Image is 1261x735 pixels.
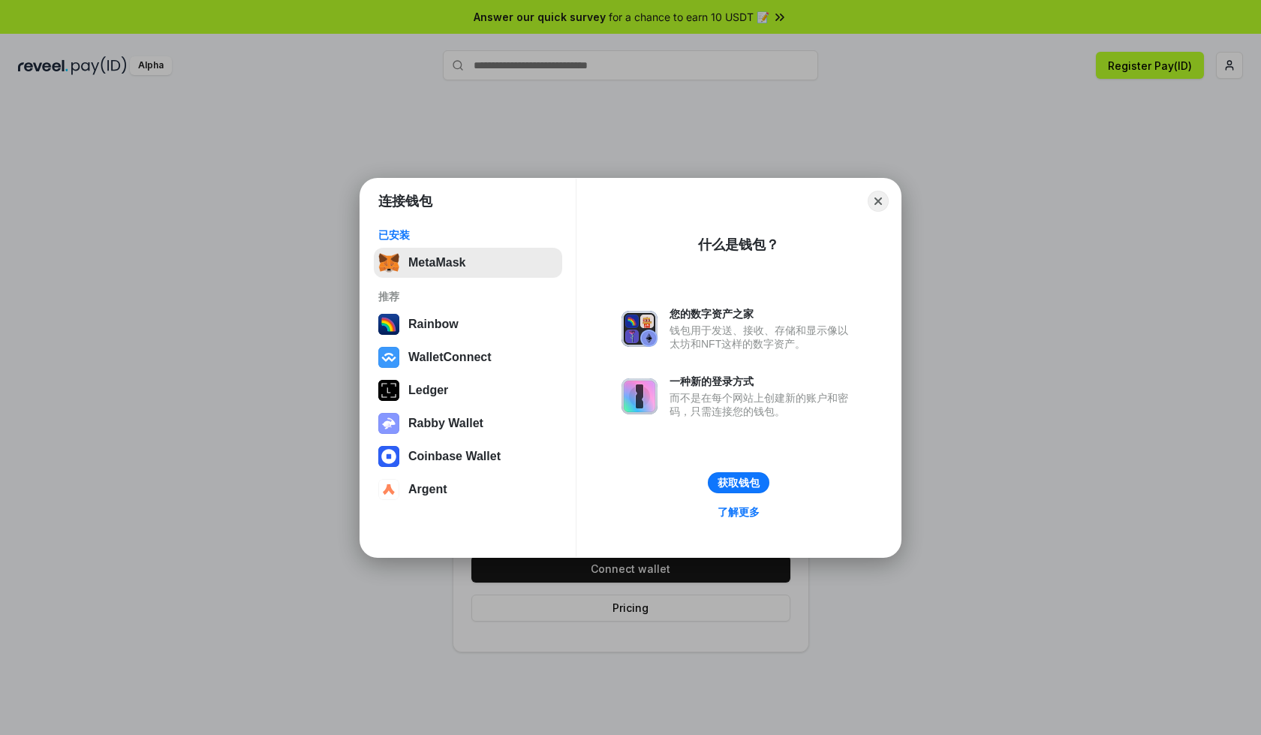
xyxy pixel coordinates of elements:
[378,479,399,500] img: svg+xml,%3Csvg%20width%3D%2228%22%20height%3D%2228%22%20viewBox%3D%220%200%2028%2028%22%20fill%3D...
[408,417,483,430] div: Rabby Wallet
[670,307,856,321] div: 您的数字资产之家
[408,384,448,397] div: Ledger
[698,236,779,254] div: 什么是钱包？
[718,505,760,519] div: 了解更多
[408,483,447,496] div: Argent
[374,408,562,438] button: Rabby Wallet
[718,476,760,489] div: 获取钱包
[378,347,399,368] img: svg+xml,%3Csvg%20width%3D%2228%22%20height%3D%2228%22%20viewBox%3D%220%200%2028%2028%22%20fill%3D...
[670,324,856,351] div: 钱包用于发送、接收、存储和显示像以太坊和NFT这样的数字资产。
[709,502,769,522] a: 了解更多
[378,290,558,303] div: 推荐
[408,351,492,364] div: WalletConnect
[378,314,399,335] img: svg+xml,%3Csvg%20width%3D%22120%22%20height%3D%22120%22%20viewBox%3D%220%200%20120%20120%22%20fil...
[378,252,399,273] img: svg+xml,%3Csvg%20fill%3D%22none%22%20height%3D%2233%22%20viewBox%3D%220%200%2035%2033%22%20width%...
[708,472,769,493] button: 获取钱包
[374,474,562,505] button: Argent
[378,228,558,242] div: 已安装
[670,391,856,418] div: 而不是在每个网站上创建新的账户和密码，只需连接您的钱包。
[378,413,399,434] img: svg+xml,%3Csvg%20xmlns%3D%22http%3A%2F%2Fwww.w3.org%2F2000%2Fsvg%22%20fill%3D%22none%22%20viewBox...
[670,375,856,388] div: 一种新的登录方式
[374,375,562,405] button: Ledger
[374,441,562,471] button: Coinbase Wallet
[374,342,562,372] button: WalletConnect
[408,450,501,463] div: Coinbase Wallet
[621,311,658,347] img: svg+xml,%3Csvg%20xmlns%3D%22http%3A%2F%2Fwww.w3.org%2F2000%2Fsvg%22%20fill%3D%22none%22%20viewBox...
[621,378,658,414] img: svg+xml,%3Csvg%20xmlns%3D%22http%3A%2F%2Fwww.w3.org%2F2000%2Fsvg%22%20fill%3D%22none%22%20viewBox...
[408,256,465,270] div: MetaMask
[378,192,432,210] h1: 连接钱包
[378,446,399,467] img: svg+xml,%3Csvg%20width%3D%2228%22%20height%3D%2228%22%20viewBox%3D%220%200%2028%2028%22%20fill%3D...
[374,309,562,339] button: Rainbow
[408,318,459,331] div: Rainbow
[378,380,399,401] img: svg+xml,%3Csvg%20xmlns%3D%22http%3A%2F%2Fwww.w3.org%2F2000%2Fsvg%22%20width%3D%2228%22%20height%3...
[374,248,562,278] button: MetaMask
[868,191,889,212] button: Close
